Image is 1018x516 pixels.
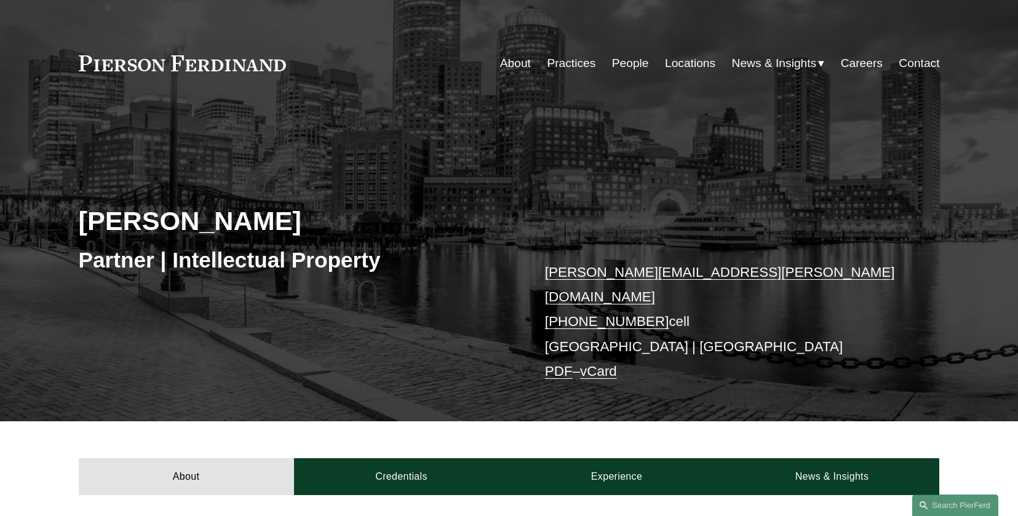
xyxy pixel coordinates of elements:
a: Experience [509,458,725,495]
a: PDF [545,363,573,379]
span: News & Insights [732,53,817,74]
a: Search this site [912,494,998,516]
a: News & Insights [724,458,939,495]
a: vCard [580,363,617,379]
a: Practices [547,52,595,75]
h2: [PERSON_NAME] [79,205,509,237]
a: folder dropdown [732,52,825,75]
h3: Partner | Intellectual Property [79,247,509,274]
a: Credentials [294,458,509,495]
a: [PERSON_NAME][EMAIL_ADDRESS][PERSON_NAME][DOMAIN_NAME] [545,264,895,304]
a: Careers [841,52,883,75]
a: People [612,52,649,75]
a: [PHONE_NUMBER] [545,314,669,329]
a: About [500,52,531,75]
p: cell [GEOGRAPHIC_DATA] | [GEOGRAPHIC_DATA] – [545,260,904,384]
a: About [79,458,294,495]
a: Contact [899,52,939,75]
a: Locations [665,52,715,75]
